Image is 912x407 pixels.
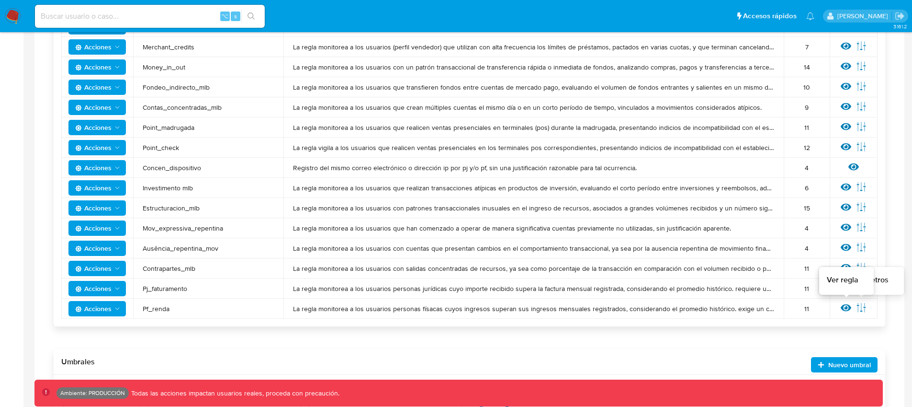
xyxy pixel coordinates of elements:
[221,12,228,21] span: ⌥
[743,11,797,21] span: Accesos rápidos
[827,275,858,285] span: Ver regla
[234,12,237,21] span: s
[241,10,261,23] button: search-icon
[129,389,339,398] p: Todas las acciones impactan usuarios reales, proceda con precaución.
[893,23,907,30] span: 3.161.2
[806,12,814,20] a: Notificaciones
[60,391,125,395] p: Ambiente: PRODUCCIÓN
[837,12,891,21] p: francisco.valenzuela@mercadolibre.com
[35,10,265,23] input: Buscar usuario o caso...
[895,11,905,21] a: Salir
